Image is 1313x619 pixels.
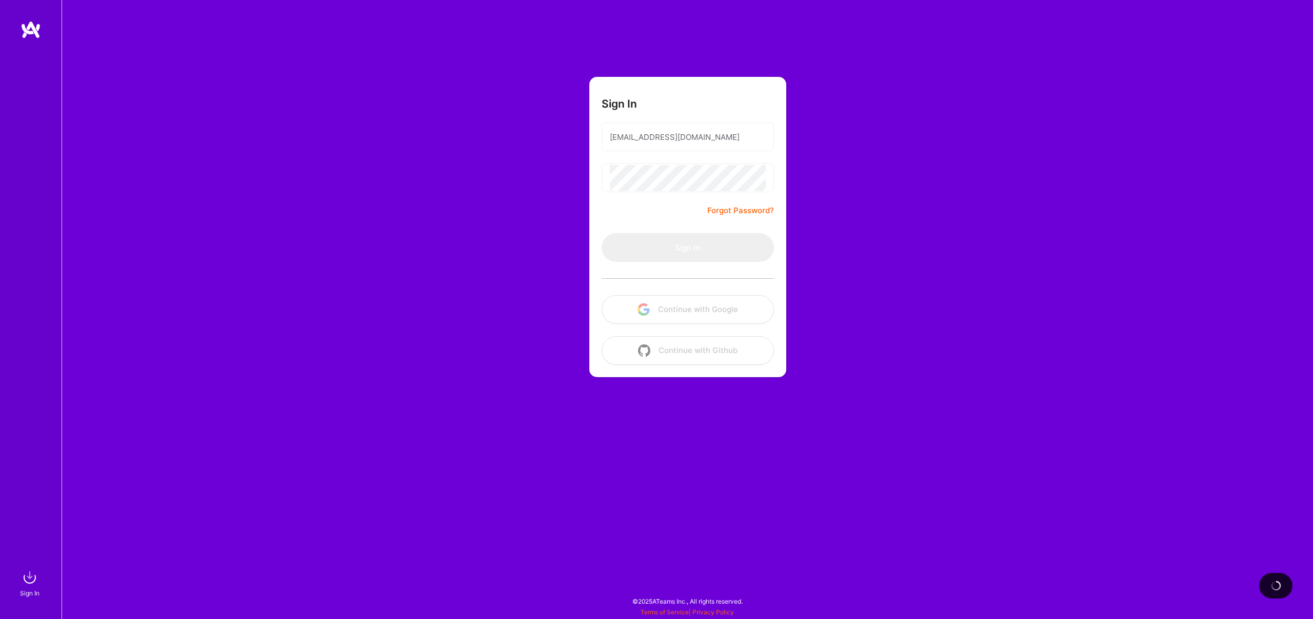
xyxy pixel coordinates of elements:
a: Terms of Service [641,608,689,616]
a: Forgot Password? [707,204,774,217]
div: © 2025 ATeams Inc., All rights reserved. [62,588,1313,614]
img: sign in [19,567,40,588]
input: Email... [610,124,766,150]
img: loading [1269,579,1282,592]
img: logo [21,20,41,39]
span: | [641,608,734,616]
img: icon [638,303,650,316]
img: icon [638,344,650,357]
div: Sign In [20,588,39,599]
h3: Sign In [602,97,637,110]
button: Continue with Google [602,295,774,324]
a: sign inSign In [22,567,40,599]
button: Continue with Github [602,336,774,365]
button: Sign In [602,233,774,262]
a: Privacy Policy [692,608,734,616]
